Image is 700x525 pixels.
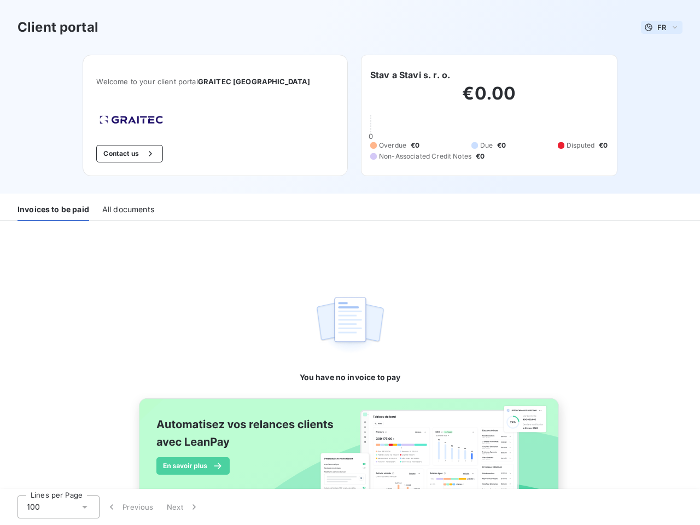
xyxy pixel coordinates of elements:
[370,83,608,115] h2: €0.00
[379,141,406,150] span: Overdue
[300,372,401,383] span: You have no invoice to pay
[476,151,485,161] span: €0
[100,495,160,518] button: Previous
[27,501,40,512] span: 100
[96,77,334,86] span: Welcome to your client portal
[198,77,311,86] span: GRAITEC [GEOGRAPHIC_DATA]
[96,112,166,127] img: Company logo
[657,23,666,32] span: FR
[480,141,493,150] span: Due
[17,198,89,221] div: Invoices to be paid
[411,141,419,150] span: €0
[370,68,450,81] h6: Stav a Stavi s. r. o.
[17,17,98,37] h3: Client portal
[567,141,594,150] span: Disputed
[160,495,206,518] button: Next
[315,291,385,359] img: empty state
[379,151,471,161] span: Non-Associated Credit Notes
[369,132,373,141] span: 0
[497,141,506,150] span: €0
[599,141,608,150] span: €0
[102,198,154,221] div: All documents
[96,145,162,162] button: Contact us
